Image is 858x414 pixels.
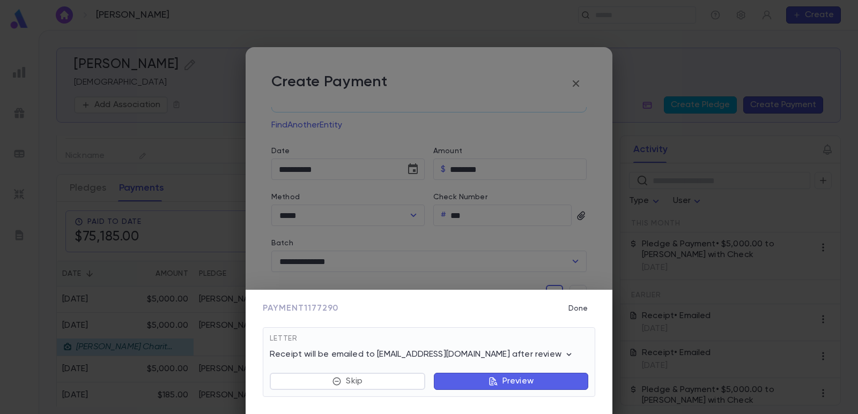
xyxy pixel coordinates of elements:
[561,298,595,319] button: Done
[270,334,588,349] div: Letter
[270,373,425,390] button: Skip
[270,349,574,360] p: Receipt will be emailed to [EMAIL_ADDRESS][DOMAIN_NAME] after review
[346,376,363,387] p: Skip
[502,376,534,387] p: Preview
[434,373,588,390] button: Preview
[263,303,338,314] span: Payment 1177290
